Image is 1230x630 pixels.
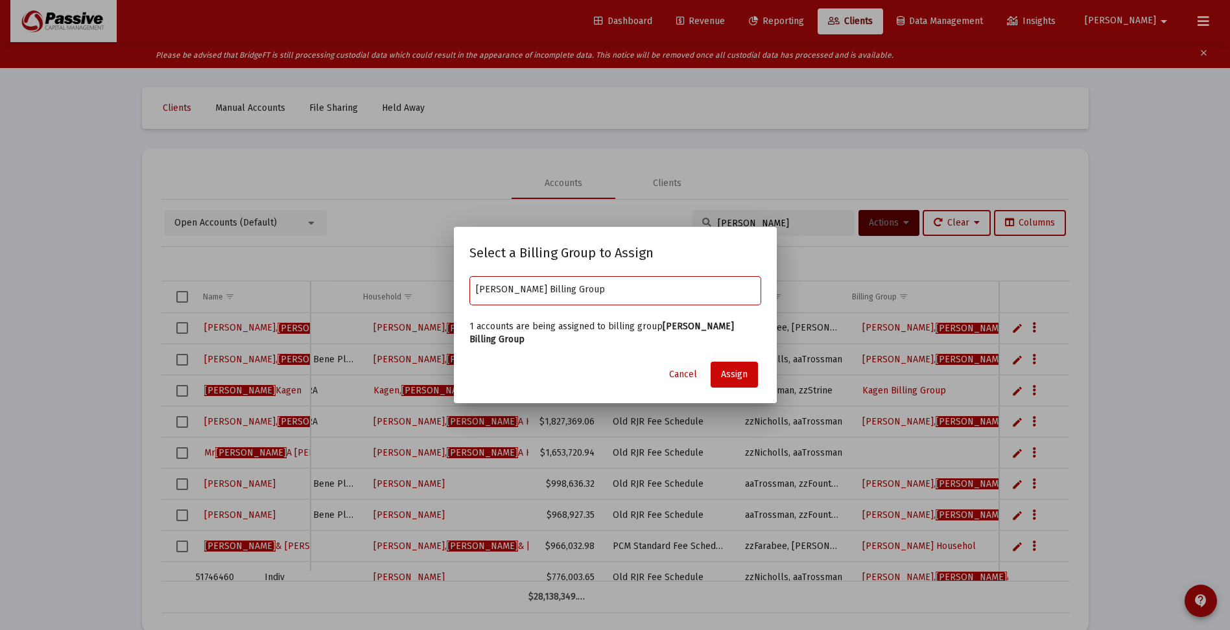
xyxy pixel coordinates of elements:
button: Assign [711,362,758,388]
span: Assign [721,369,748,380]
button: Cancel [659,362,707,388]
input: Select a billing group [476,285,754,295]
p: 1 accounts are being assigned to billing group [469,320,761,346]
h2: Select a Billing Group to Assign [469,242,761,263]
span: Cancel [669,369,697,380]
b: [PERSON_NAME] Billing Group [469,321,734,345]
